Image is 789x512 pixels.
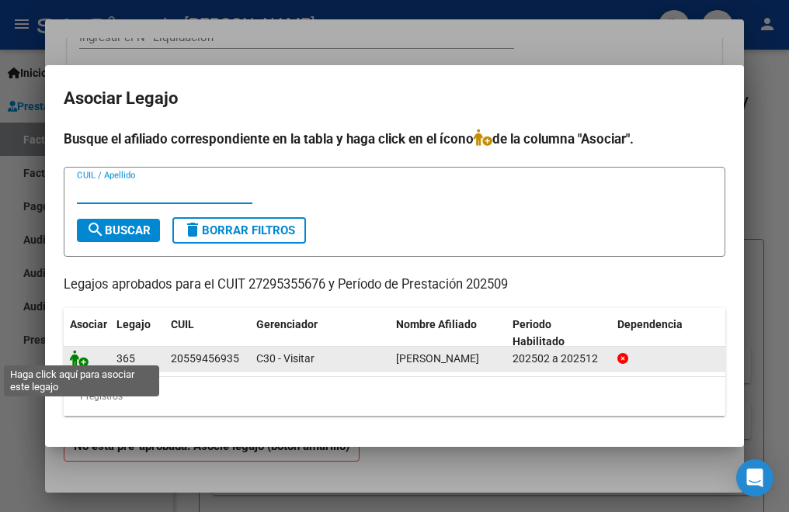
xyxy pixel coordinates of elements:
span: Dependencia [617,318,683,330]
datatable-header-cell: Dependencia [611,308,728,359]
div: 20559456935 [171,350,239,368]
datatable-header-cell: Legajo [110,308,165,359]
div: 202502 a 202512 [513,350,605,368]
span: MARTINEZ GONZALO EMANUEL [396,352,479,365]
button: Buscar [77,219,160,242]
mat-icon: delete [183,220,202,239]
div: Open Intercom Messenger [736,459,773,496]
datatable-header-cell: Asociar [64,308,110,359]
button: Borrar Filtros [172,217,306,244]
h2: Asociar Legajo [64,84,725,113]
span: C30 - Visitar [256,352,315,365]
datatable-header-cell: Nombre Afiliado [390,308,506,359]
span: Legajo [116,318,151,330]
datatable-header-cell: Periodo Habilitado [506,308,611,359]
span: 365 [116,352,135,365]
span: CUIL [171,318,194,330]
datatable-header-cell: CUIL [165,308,250,359]
span: Nombre Afiliado [396,318,477,330]
div: 1 registros [64,377,725,416]
h4: Busque el afiliado correspondiente en la tabla y haga click en el ícono de la columna "Asociar". [64,129,725,149]
span: Borrar Filtros [183,223,295,237]
mat-icon: search [86,220,105,239]
p: Legajos aprobados para el CUIT 27295355676 y Período de Prestación 202509 [64,275,725,295]
span: Gerenciador [256,318,318,330]
span: Buscar [86,223,151,237]
span: Asociar [70,318,107,330]
datatable-header-cell: Gerenciador [250,308,390,359]
span: Periodo Habilitado [513,318,565,348]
